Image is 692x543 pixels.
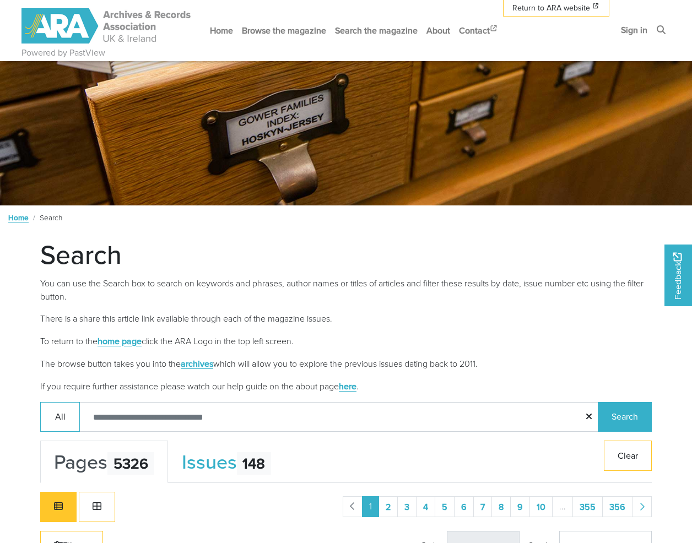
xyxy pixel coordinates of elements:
[572,496,603,517] a: Goto page 355
[455,16,503,45] a: Contact
[40,312,652,325] p: There is a share this article link available through each of the magazine issues.
[491,496,511,517] a: Goto page 8
[40,277,652,303] p: You can use the Search box to search on keywords and phrases, author names or titles of articles ...
[397,496,417,517] a: Goto page 3
[339,380,356,392] a: here
[237,452,272,475] span: 148
[664,245,692,306] a: Would you like to provide feedback?
[21,2,192,50] a: ARA - ARC Magazine | Powered by PastView logo
[454,496,474,517] a: Goto page 6
[40,357,652,371] p: The browse button takes you into the which will allow you to explore the previous issues dating b...
[206,16,237,45] a: Home
[602,496,632,517] a: Goto page 356
[343,496,363,517] li: Previous page
[338,496,652,517] nav: pagination
[21,46,105,59] a: Powered by PastView
[8,212,29,223] a: Home
[40,334,652,348] p: To return to the click the ARA Logo in the top left screen.
[422,16,455,45] a: About
[40,402,80,432] button: All
[362,496,379,517] span: Goto page 1
[40,238,652,270] h1: Search
[107,452,154,475] span: 5326
[416,496,435,517] a: Goto page 4
[671,252,684,299] span: Feedback
[604,441,652,471] button: Clear
[331,16,422,45] a: Search the magazine
[182,449,272,475] div: Issues
[473,496,492,517] a: Goto page 7
[54,449,154,475] div: Pages
[632,496,652,517] a: Next page
[237,16,331,45] a: Browse the magazine
[79,402,599,432] input: Enter one or more search terms...
[512,2,590,14] span: Return to ARA website
[379,496,398,517] a: Goto page 2
[181,357,213,370] a: archives
[435,496,455,517] a: Goto page 5
[40,379,652,393] p: If you require further assistance please watch our help guide on the about page .
[598,402,652,432] button: Search
[98,335,142,347] a: home page
[617,15,652,45] a: Sign in
[21,8,192,44] img: ARA - ARC Magazine | Powered by PastView
[40,212,62,223] span: Search
[529,496,553,517] a: Goto page 10
[510,496,530,517] a: Goto page 9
